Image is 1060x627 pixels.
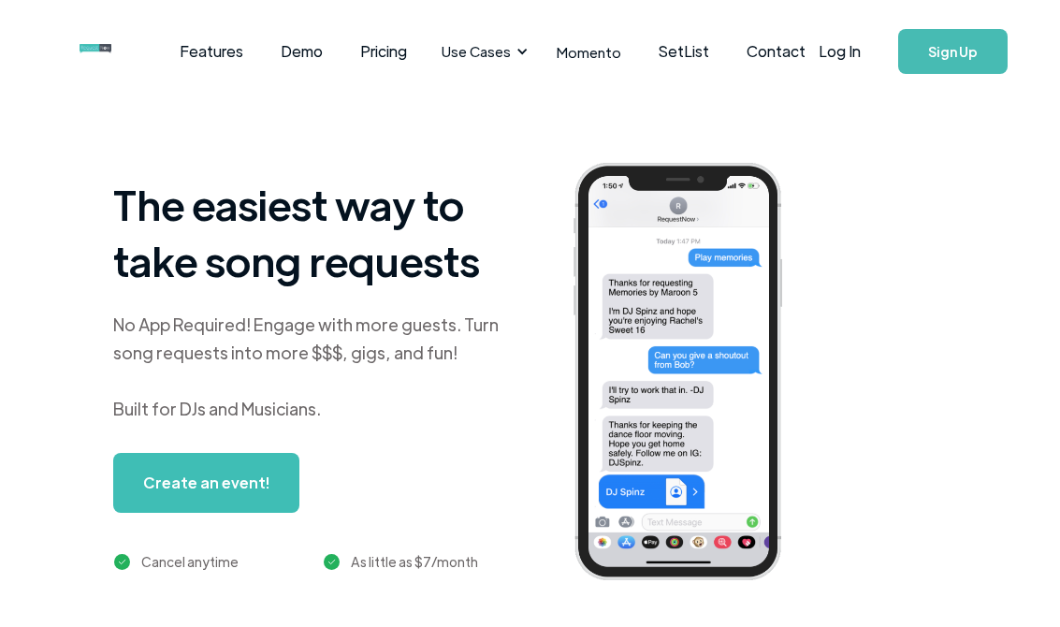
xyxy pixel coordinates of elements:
[898,29,1008,74] a: Sign Up
[161,22,262,80] a: Features
[728,22,824,80] a: Contact
[640,22,728,80] a: SetList
[80,44,146,53] img: requestnow logo
[80,33,114,70] a: home
[430,22,533,80] div: Use Cases
[141,550,239,573] div: Cancel anytime
[262,22,341,80] a: Demo
[341,22,426,80] a: Pricing
[324,554,340,570] img: green checkmark
[113,453,299,513] a: Create an event!
[351,550,478,573] div: As little as $7/month
[555,152,825,597] img: iphone screenshot
[538,24,640,80] a: Momento
[800,19,879,84] a: Log In
[113,311,505,423] div: No App Required! Engage with more guests. Turn song requests into more $$$, gigs, and fun! Built ...
[114,554,130,570] img: green checkmark
[442,41,511,62] div: Use Cases
[113,176,505,288] h1: The easiest way to take song requests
